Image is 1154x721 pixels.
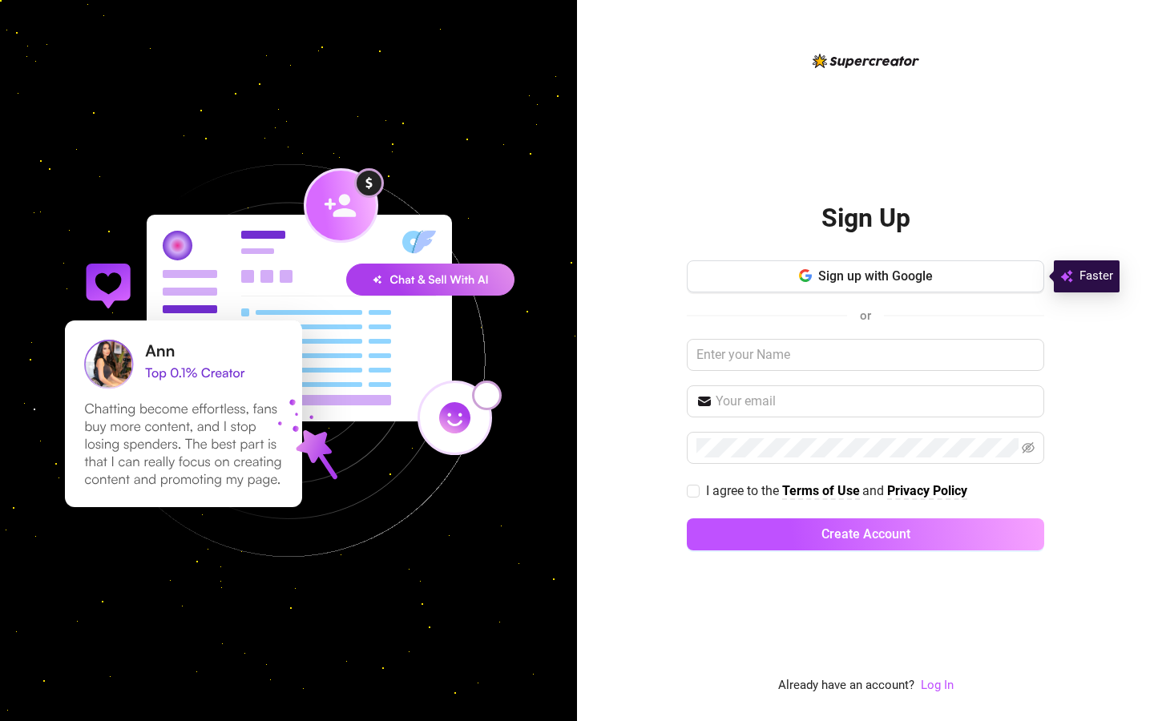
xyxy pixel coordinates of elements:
[778,676,914,695] span: Already have an account?
[860,308,871,323] span: or
[11,83,566,638] img: signup-background-D0MIrEPF.svg
[782,483,860,498] strong: Terms of Use
[1079,267,1113,286] span: Faster
[813,54,919,68] img: logo-BBDzfeDw.svg
[687,260,1044,292] button: Sign up with Google
[1060,267,1073,286] img: svg%3e
[687,518,1044,550] button: Create Account
[862,483,887,498] span: and
[821,202,910,235] h2: Sign Up
[687,339,1044,371] input: Enter your Name
[716,392,1035,411] input: Your email
[1022,441,1035,454] span: eye-invisible
[706,483,782,498] span: I agree to the
[887,483,967,498] strong: Privacy Policy
[887,483,967,500] a: Privacy Policy
[821,526,910,542] span: Create Account
[921,676,954,695] a: Log In
[921,678,954,692] a: Log In
[782,483,860,500] a: Terms of Use
[818,268,933,284] span: Sign up with Google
